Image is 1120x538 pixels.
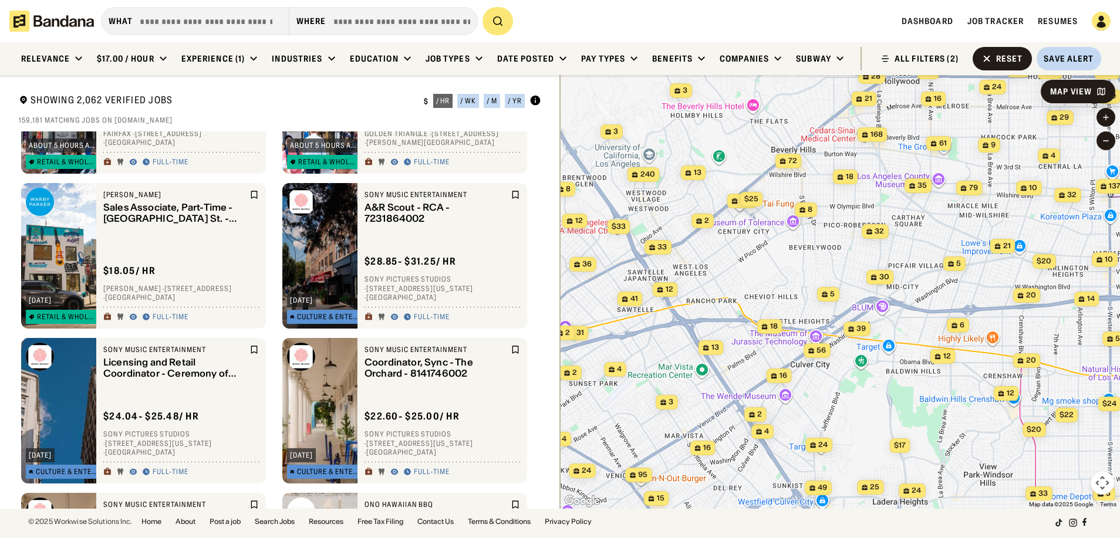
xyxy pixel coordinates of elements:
span: 3 [613,127,618,137]
span: Map data ©2025 Google [1029,501,1093,507]
div: © 2025 Workwise Solutions Inc. [28,518,132,525]
span: 18 [846,172,854,182]
img: Google [563,493,602,509]
span: 6 [960,320,964,330]
span: 39 [856,324,866,334]
span: 16 [934,94,942,104]
div: Culture & Entertainment [36,468,96,475]
div: Sony Music Entertainment [365,190,508,199]
span: 9 [1111,92,1116,101]
span: 49 [818,483,827,493]
div: / hr [436,97,450,104]
div: A&R Scout - RCA - 7231864002 [365,202,508,224]
div: about 5 hours ago [290,142,357,149]
a: Resumes [1038,16,1078,26]
img: Sony Music Entertainment logo [26,498,54,526]
span: 79 [969,183,978,193]
div: ALL FILTERS (2) [895,55,959,63]
span: $33 [612,222,626,231]
span: 21 [1051,67,1058,77]
div: $ 28.85 - $31.25 / hr [365,256,456,268]
div: [DATE] [290,452,313,459]
a: Privacy Policy [545,518,592,525]
div: Save Alert [1044,53,1094,64]
div: Reset [996,55,1023,63]
span: 25 [870,482,879,492]
div: Full-time [153,313,188,322]
div: Culture & Entertainment [297,313,357,320]
div: Date Posted [497,53,554,64]
a: Resources [309,518,343,525]
span: 4 [617,364,622,374]
span: 95 [638,470,647,480]
div: Full-time [414,158,450,167]
span: 5 [1106,489,1111,499]
span: 4 [930,67,935,77]
span: Dashboard [902,16,953,26]
span: 32 [875,226,884,236]
div: Full-time [153,158,188,167]
span: 56 [817,346,826,356]
span: 30 [879,272,889,282]
div: Sony Pictures Studios · [STREET_ADDRESS][US_STATE] · [GEOGRAPHIC_DATA] [103,430,259,458]
div: Coordinator, Sync - The Orchard - 8141746002 [365,357,508,379]
span: 36 [582,259,592,269]
div: Sony Music Entertainment [365,345,508,354]
div: Licensing and Retail Coordinator - Ceremony of Roses - 7814525002 [103,357,247,379]
a: Terms & Conditions [468,518,531,525]
span: 5 [1115,334,1120,344]
div: Full-time [414,468,450,477]
button: Map camera controls [1091,471,1114,495]
span: 168 [871,130,883,140]
span: 10 [1029,183,1037,193]
a: Terms (opens in new tab) [1100,501,1116,507]
span: 10 [1107,67,1115,77]
a: Home [141,518,161,525]
span: 14 [1087,294,1095,304]
span: 24 [582,466,591,476]
span: 16 [780,371,787,381]
span: 2 [565,328,570,338]
div: Retail & Wholesale [298,158,357,165]
span: 2 [704,216,709,226]
div: Sony Pictures Studios · [STREET_ADDRESS][US_STATE] · [GEOGRAPHIC_DATA] [365,275,520,303]
div: [DATE] [290,297,313,304]
span: 12 [1007,388,1014,398]
span: 28 [871,72,881,82]
div: [PERSON_NAME] [103,190,247,199]
span: 29 [1060,113,1069,123]
span: 12 [575,216,583,226]
div: Sony Music Entertainment [103,500,247,509]
span: $20 [1037,256,1051,265]
a: Post a job [210,518,241,525]
span: 33 [657,242,667,252]
div: Industries [272,53,322,64]
div: Relevance [21,53,70,64]
span: 9 [991,140,996,150]
span: 24 [912,486,921,496]
span: 10 [1105,255,1113,265]
div: $ [424,97,429,106]
a: About [176,518,195,525]
div: grid [19,131,541,509]
div: Sony Music Entertainment [103,345,247,354]
div: [DATE] [29,297,52,304]
span: 4 [562,434,566,444]
div: / m [487,97,497,104]
img: Ono Hawaiian BBQ logo [287,498,315,526]
div: [PERSON_NAME] · [STREET_ADDRESS] · [GEOGRAPHIC_DATA] [103,284,259,302]
span: 3 [669,397,673,407]
div: Experience (1) [181,53,245,64]
span: 35 [917,181,927,191]
span: $22 [1060,410,1074,419]
div: Subway [796,53,831,64]
div: Fairfax · [STREET_ADDRESS] · [GEOGRAPHIC_DATA] [103,129,259,147]
img: Bandana logotype [9,11,94,32]
a: Contact Us [417,518,454,525]
span: 24 [992,82,1001,92]
div: Job Types [426,53,470,64]
div: what [109,16,133,26]
img: Sony Music Entertainment logo [26,343,54,371]
span: 15 [657,493,664,503]
span: 33 [1038,489,1048,499]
